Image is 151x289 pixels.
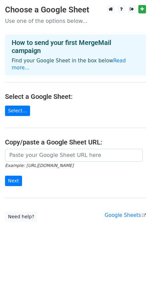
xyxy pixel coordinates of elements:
a: Read more... [12,58,126,71]
h3: Choose a Google Sheet [5,5,146,15]
input: Paste your Google Sheet URL here [5,149,143,162]
h4: How to send your first MergeMail campaign [12,39,139,55]
p: Find your Google Sheet in the box below [12,57,139,71]
a: Need help? [5,212,37,222]
input: Next [5,176,22,186]
a: Google Sheets [105,212,146,218]
h4: Select a Google Sheet: [5,93,146,101]
p: Use one of the options below... [5,17,146,24]
a: Select... [5,106,30,116]
small: Example: [URL][DOMAIN_NAME] [5,163,73,168]
h4: Copy/paste a Google Sheet URL: [5,138,146,146]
